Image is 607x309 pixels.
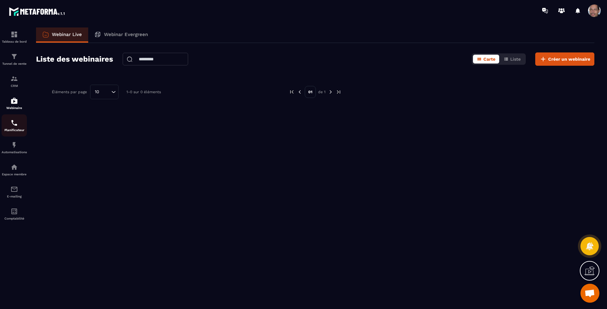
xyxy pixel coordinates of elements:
p: Planificateur [2,128,27,132]
input: Search for option [101,88,110,95]
p: Espace membre [2,173,27,176]
img: email [10,185,18,193]
p: Tableau de bord [2,40,27,43]
p: Webinar Evergreen [104,32,148,37]
a: formationformationTunnel de vente [2,48,27,70]
button: Carte [473,55,499,64]
img: next [328,89,334,95]
span: Carte [483,57,495,62]
p: Tunnel de vente [2,62,27,65]
img: prev [297,89,303,95]
a: automationsautomationsAutomatisations [2,136,27,159]
p: E-mailing [2,195,27,198]
div: Search for option [90,85,119,99]
p: Webinaire [2,106,27,110]
a: accountantaccountantComptabilité [2,203,27,225]
img: automations [10,97,18,105]
a: formationformationTableau de bord [2,26,27,48]
a: formationformationCRM [2,70,27,92]
img: automations [10,141,18,149]
a: automationsautomationsEspace membre [2,159,27,181]
img: prev [289,89,295,95]
img: formation [10,53,18,60]
a: automationsautomationsWebinaire [2,92,27,114]
span: 10 [93,88,101,95]
img: formation [10,75,18,82]
p: CRM [2,84,27,88]
span: Liste [510,57,521,62]
p: Comptabilité [2,217,27,220]
p: Webinar Live [52,32,82,37]
img: scheduler [10,119,18,127]
p: 1-0 sur 0 éléments [126,90,161,94]
a: emailemailE-mailing [2,181,27,203]
img: logo [9,6,66,17]
img: next [336,89,341,95]
img: accountant [10,208,18,215]
a: Ouvrir le chat [580,284,599,303]
img: formation [10,31,18,38]
h2: Liste des webinaires [36,53,113,65]
img: automations [10,163,18,171]
button: Créer un webinaire [535,52,594,66]
p: de 1 [318,89,326,94]
a: schedulerschedulerPlanificateur [2,114,27,136]
span: Créer un webinaire [548,56,590,62]
a: Webinar Live [36,27,88,43]
p: Éléments par page [52,90,87,94]
button: Liste [500,55,524,64]
p: 01 [305,86,316,98]
p: Automatisations [2,150,27,154]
